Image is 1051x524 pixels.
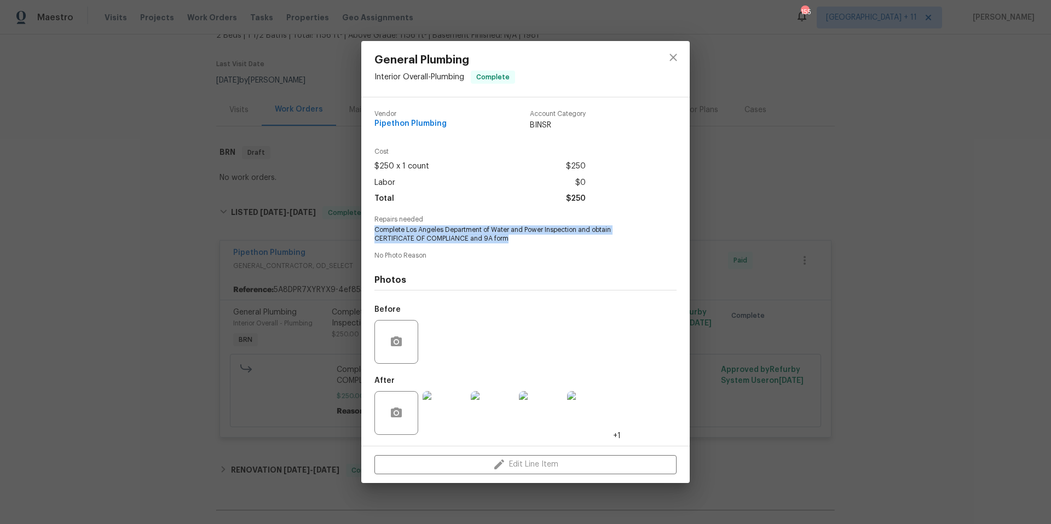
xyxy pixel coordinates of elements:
span: Cost [374,148,586,155]
button: close [660,44,686,71]
span: $250 [566,159,586,174]
span: General Plumbing [374,54,515,66]
span: Complete Los Angeles Department of Water and Power Inspection and obtain CERTIFICATE OF COMPLIANC... [374,225,646,244]
span: Repairs needed [374,216,677,223]
span: BINSR [530,120,586,131]
span: No Photo Reason [374,252,677,259]
span: Complete [472,72,514,83]
h5: After [374,377,395,385]
span: Pipethon Plumbing [374,120,447,128]
span: $0 [575,175,586,191]
h4: Photos [374,275,677,286]
span: $250 x 1 count [374,159,429,174]
span: Labor [374,175,395,191]
span: Account Category [530,110,586,118]
span: Vendor [374,110,447,118]
span: Total [374,191,394,207]
span: $250 [566,191,586,207]
h5: Before [374,306,401,313]
div: 155 [801,7,809,18]
span: Interior Overall - Plumbing [374,73,464,81]
span: +1 [613,430,621,441]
